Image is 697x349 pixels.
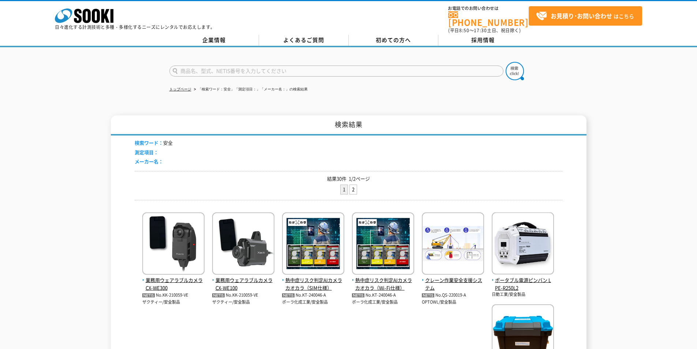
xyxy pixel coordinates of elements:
span: 業務用ウェアラブルカメラ CX-WE300 [142,276,205,292]
p: ポーラ化成工業/安全製品 [352,299,414,305]
a: トップページ [169,87,191,91]
span: 8:50 [459,27,469,34]
a: 熱中症リスク判定AIカメラ カオカラ（Wi-Fi仕様） [352,269,414,292]
img: CX-WE100 [212,212,274,276]
a: 企業情報 [169,35,259,46]
p: ポーラ化成工業/安全製品 [282,299,344,305]
p: 結果30件 1/2ページ [135,175,563,183]
a: ポータブル電源ピンバン LPE-R250L2 [492,269,554,292]
span: 検索ワード： [135,139,163,146]
span: ポータブル電源ピンバン LPE-R250L2 [492,276,554,292]
input: 商品名、型式、NETIS番号を入力してください [169,66,503,77]
p: ザクティー/安全製品 [142,299,205,305]
h1: 検索結果 [111,115,587,135]
p: No.KK-210059-VE [142,292,205,299]
p: No.KT-240046-A [352,292,414,299]
span: 17:30 [474,27,487,34]
p: ザクティー/安全製品 [212,299,274,305]
img: カオカラ（Wi-Fi仕様） [352,212,414,276]
img: btn_search.png [506,62,524,80]
span: メーカー名： [135,158,163,165]
a: 業務用ウェアラブルカメラ CX-WE100 [212,269,274,292]
span: 測定項目： [135,149,158,156]
span: 熱中症リスク判定AIカメラ カオカラ（SIM仕様） [282,276,344,292]
a: 初めての方へ [349,35,438,46]
p: 日動工業/安全製品 [492,292,554,298]
strong: お見積り･お問い合わせ [551,11,612,20]
span: お電話でのお問い合わせは [448,6,529,11]
span: 業務用ウェアラブルカメラ CX-WE100 [212,276,274,292]
a: 2 [350,185,357,194]
a: 採用情報 [438,35,528,46]
p: No.KK-210059-VE [212,292,274,299]
span: はこちら [536,11,634,22]
li: 「検索ワード：安全」「測定項目：」「メーカー名：」の検索結果 [192,86,308,93]
span: 初めての方へ [376,36,411,44]
span: (平日 ～ 土日、祝日除く) [448,27,521,34]
p: No.KT-240046-A [282,292,344,299]
a: 熱中症リスク判定AIカメラ カオカラ（SIM仕様） [282,269,344,292]
p: No.QS-220019-A [422,292,484,299]
img: カオカラ（SIM仕様） [282,212,344,276]
a: お見積り･お問い合わせはこちら [529,6,642,26]
a: クレーン作業安全支援システム [422,269,484,292]
a: よくあるご質問 [259,35,349,46]
li: 安全 [135,139,173,147]
span: クレーン作業安全支援システム [422,276,484,292]
a: 業務用ウェアラブルカメラ CX-WE300 [142,269,205,292]
a: [PHONE_NUMBER] [448,11,529,26]
p: 日々進化する計測技術と多種・多様化するニーズにレンタルでお応えします。 [55,25,215,29]
span: 熱中症リスク判定AIカメラ カオカラ（Wi-Fi仕様） [352,276,414,292]
img: LPE-R250L2 [492,212,554,276]
li: 1 [340,185,348,194]
p: OPTOWL/安全製品 [422,299,484,305]
img: CX-WE300 [142,212,205,276]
